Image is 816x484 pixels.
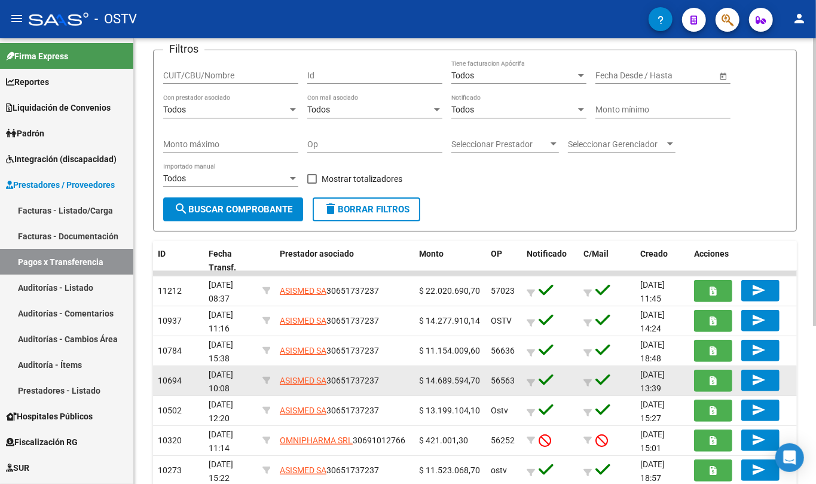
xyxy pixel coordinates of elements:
span: Creado [640,249,668,258]
button: Borrar Filtros [313,197,420,221]
span: $ 13.199.104,10 [419,406,480,415]
span: Liquidación de Convenios [6,101,111,114]
span: Borrar Filtros [323,204,409,215]
h3: Filtros [163,41,204,57]
span: Notificado [527,249,567,258]
button: Open calendar [717,69,729,82]
span: 56252 [491,436,515,445]
datatable-header-cell: OP [486,241,522,281]
span: [DATE] 18:57 [640,459,665,483]
span: 30651737237 [280,406,379,415]
mat-icon: send [751,433,766,447]
div: Dominio: [DOMAIN_NAME] [31,31,134,41]
span: $ 22.020.690,70 [419,286,480,296]
img: logo_orange.svg [19,19,29,29]
mat-icon: send [751,343,766,357]
span: 56636 [491,346,515,355]
span: Integración (discapacidad) [6,153,117,166]
span: ID [158,249,166,258]
input: End date [643,71,701,81]
span: Buscar Comprobante [174,204,292,215]
span: Fiscalización RG [6,436,78,449]
span: 56563 [491,376,515,385]
mat-icon: menu [10,11,24,26]
mat-icon: send [751,313,766,327]
span: ASISMED SA [280,376,326,385]
span: Prestador asociado [280,249,354,258]
span: ASISMED SA [280,286,326,296]
span: 57023 [491,286,515,296]
mat-icon: person [792,11,806,26]
span: 30691012766 [280,436,405,445]
span: $ 11.523.068,70 [419,465,480,475]
span: [DATE] 13:39 [640,370,665,393]
span: OP [491,249,502,258]
span: [DATE] 15:22 [209,459,233,483]
span: SUR [6,461,29,474]
span: Todos [451,105,474,114]
span: OMNIPHARMA SRL [280,436,353,445]
div: v 4.0.25 [33,19,59,29]
img: tab_domain_overview_orange.svg [50,69,59,79]
span: [DATE] 11:14 [209,430,233,453]
span: 10937 [158,316,182,325]
mat-icon: send [751,373,766,387]
span: Todos [163,105,186,114]
div: Palabras clave [140,71,190,78]
datatable-header-cell: Notificado [522,241,579,281]
span: Todos [163,173,186,183]
span: ASISMED SA [280,465,326,475]
span: Firma Express [6,50,68,63]
div: Open Intercom Messenger [775,443,804,472]
datatable-header-cell: C/Mail [579,241,635,281]
span: 10784 [158,346,182,355]
span: Todos [451,71,474,80]
span: ASISMED SA [280,406,326,415]
input: Start date [595,71,632,81]
mat-icon: search [174,202,188,216]
span: $ 14.689.594,70 [419,376,480,385]
datatable-header-cell: Fecha Transf. [204,241,258,281]
button: Buscar Comprobante [163,197,303,221]
span: 30651737237 [280,316,379,325]
span: Ostv [491,406,508,415]
span: [DATE] 08:37 [209,280,233,303]
span: 30651737237 [280,376,379,385]
span: [DATE] 18:48 [640,340,665,363]
span: Mostrar totalizadores [322,172,402,186]
mat-icon: send [751,462,766,477]
div: Dominio [63,71,91,78]
span: Fecha Transf. [209,249,236,272]
span: 30651737237 [280,346,379,355]
span: [DATE] 11:45 [640,280,665,303]
span: Prestadores / Proveedores [6,178,115,191]
span: ASISMED SA [280,316,326,325]
span: Acciones [694,249,729,258]
span: 10320 [158,436,182,445]
span: - OSTV [94,6,137,32]
mat-icon: send [751,283,766,297]
span: Reportes [6,75,49,89]
span: ASISMED SA [280,346,326,355]
span: $ 14.277.910,14 [419,316,480,325]
mat-icon: send [751,403,766,417]
span: 10502 [158,406,182,415]
datatable-header-cell: ID [153,241,204,281]
datatable-header-cell: Creado [635,241,689,281]
span: OSTV [491,316,512,325]
datatable-header-cell: Prestador asociado [275,241,414,281]
span: ostv [491,465,507,475]
span: 30651737237 [280,286,379,296]
span: [DATE] 12:20 [209,400,233,423]
span: [DATE] 15:38 [209,340,233,363]
span: Todos [307,105,330,114]
span: 10694 [158,376,182,385]
datatable-header-cell: Acciones [689,241,797,281]
span: Seleccionar Prestador [451,139,548,150]
span: 30651737237 [280,465,379,475]
span: Seleccionar Gerenciador [568,139,665,150]
span: C/Mail [583,249,609,258]
mat-icon: delete [323,202,338,216]
span: 10273 [158,465,182,475]
span: $ 421.001,30 [419,436,468,445]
